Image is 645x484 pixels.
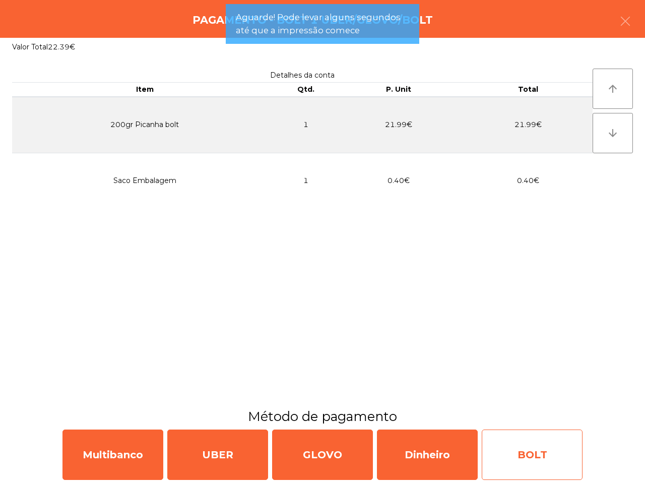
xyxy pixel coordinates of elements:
[482,430,583,480] div: BOLT
[463,153,593,208] td: 0.40€
[8,407,637,426] h3: Método de pagamento
[334,97,464,153] td: 21.99€
[236,11,409,36] span: Aguarde! Pode levar alguns segundos até que a impressão comece
[463,97,593,153] td: 21.99€
[12,97,278,153] td: 200gr Picanha bolt
[167,430,268,480] div: UBER
[12,42,48,51] span: Valor Total
[334,153,464,208] td: 0.40€
[593,113,633,153] button: arrow_downward
[463,83,593,97] th: Total
[334,83,464,97] th: P. Unit
[593,69,633,109] button: arrow_upward
[272,430,373,480] div: GLOVO
[607,83,619,95] i: arrow_upward
[607,127,619,139] i: arrow_downward
[12,153,278,208] td: Saco Embalagem
[278,97,334,153] td: 1
[192,13,433,28] h4: Pagamento - Bolt 1 Uber/Glovo/Bolt
[278,83,334,97] th: Qtd.
[48,42,75,51] span: 22.39€
[377,430,478,480] div: Dinheiro
[270,71,335,80] span: Detalhes da conta
[12,83,278,97] th: Item
[62,430,163,480] div: Multibanco
[278,153,334,208] td: 1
